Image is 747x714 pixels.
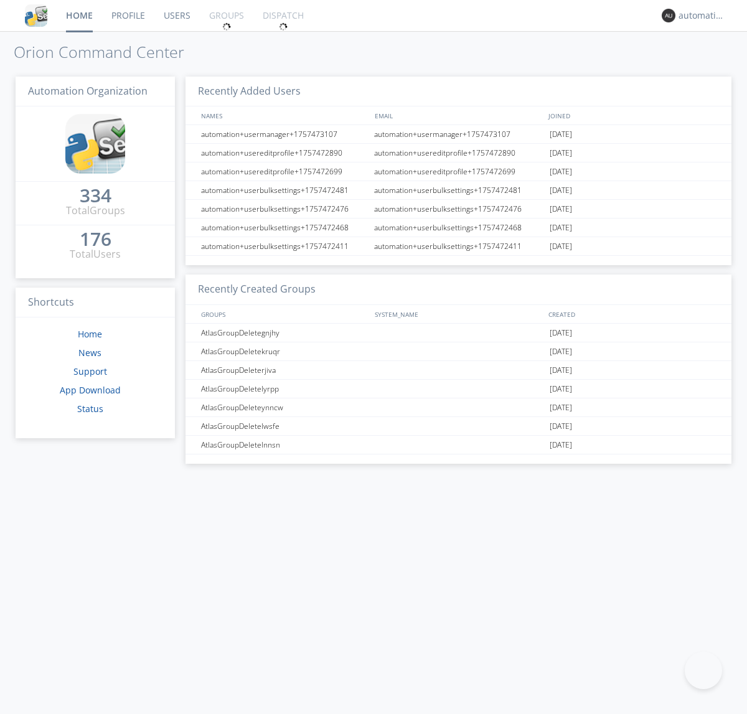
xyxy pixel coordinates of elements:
[186,417,731,436] a: AtlasGroupDeletelwsfe[DATE]
[550,417,572,436] span: [DATE]
[371,181,547,199] div: automation+userbulksettings+1757472481
[198,218,370,237] div: automation+userbulksettings+1757472468
[16,288,175,318] h3: Shortcuts
[73,365,107,377] a: Support
[186,162,731,181] a: automation+usereditprofile+1757472699automation+usereditprofile+1757472699[DATE]
[80,233,111,245] div: 176
[198,361,370,379] div: AtlasGroupDeleterjiva
[186,398,731,417] a: AtlasGroupDeleteynncw[DATE]
[198,200,370,218] div: automation+userbulksettings+1757472476
[198,417,370,435] div: AtlasGroupDeletelwsfe
[25,4,47,27] img: cddb5a64eb264b2086981ab96f4c1ba7
[80,233,111,247] a: 176
[80,189,111,204] a: 334
[65,114,125,174] img: cddb5a64eb264b2086981ab96f4c1ba7
[550,436,572,454] span: [DATE]
[28,84,148,98] span: Automation Organization
[550,380,572,398] span: [DATE]
[371,218,547,237] div: automation+userbulksettings+1757472468
[66,204,125,218] div: Total Groups
[545,106,720,124] div: JOINED
[186,144,731,162] a: automation+usereditprofile+1757472890automation+usereditprofile+1757472890[DATE]
[186,361,731,380] a: AtlasGroupDeleterjiva[DATE]
[371,125,547,143] div: automation+usermanager+1757473107
[371,144,547,162] div: automation+usereditprofile+1757472890
[78,328,102,340] a: Home
[70,247,121,261] div: Total Users
[371,200,547,218] div: automation+userbulksettings+1757472476
[222,22,231,31] img: spin.svg
[550,125,572,144] span: [DATE]
[550,324,572,342] span: [DATE]
[186,218,731,237] a: automation+userbulksettings+1757472468automation+userbulksettings+1757472468[DATE]
[198,144,370,162] div: automation+usereditprofile+1757472890
[186,200,731,218] a: automation+userbulksettings+1757472476automation+userbulksettings+1757472476[DATE]
[279,22,288,31] img: spin.svg
[198,106,369,124] div: NAMES
[550,200,572,218] span: [DATE]
[372,305,545,323] div: SYSTEM_NAME
[371,162,547,181] div: automation+usereditprofile+1757472699
[685,652,722,689] iframe: Toggle Customer Support
[679,9,725,22] div: automation+atlas0003
[550,181,572,200] span: [DATE]
[550,162,572,181] span: [DATE]
[550,361,572,380] span: [DATE]
[198,125,370,143] div: automation+usermanager+1757473107
[186,380,731,398] a: AtlasGroupDeletelyrpp[DATE]
[78,347,101,359] a: News
[186,342,731,361] a: AtlasGroupDeletekruqr[DATE]
[550,218,572,237] span: [DATE]
[198,181,370,199] div: automation+userbulksettings+1757472481
[186,181,731,200] a: automation+userbulksettings+1757472481automation+userbulksettings+1757472481[DATE]
[371,237,547,255] div: automation+userbulksettings+1757472411
[186,324,731,342] a: AtlasGroupDeletegnjhy[DATE]
[198,342,370,360] div: AtlasGroupDeletekruqr
[662,9,675,22] img: 373638.png
[198,305,369,323] div: GROUPS
[550,144,572,162] span: [DATE]
[186,275,731,305] h3: Recently Created Groups
[198,237,370,255] div: automation+userbulksettings+1757472411
[198,324,370,342] div: AtlasGroupDeletegnjhy
[80,189,111,202] div: 334
[198,162,370,181] div: automation+usereditprofile+1757472699
[198,380,370,398] div: AtlasGroupDeletelyrpp
[77,403,103,415] a: Status
[545,305,720,323] div: CREATED
[550,398,572,417] span: [DATE]
[550,342,572,361] span: [DATE]
[550,237,572,256] span: [DATE]
[186,125,731,144] a: automation+usermanager+1757473107automation+usermanager+1757473107[DATE]
[372,106,545,124] div: EMAIL
[186,436,731,454] a: AtlasGroupDeletelnnsn[DATE]
[186,237,731,256] a: automation+userbulksettings+1757472411automation+userbulksettings+1757472411[DATE]
[186,77,731,107] h3: Recently Added Users
[198,436,370,454] div: AtlasGroupDeletelnnsn
[60,384,121,396] a: App Download
[198,398,370,416] div: AtlasGroupDeleteynncw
